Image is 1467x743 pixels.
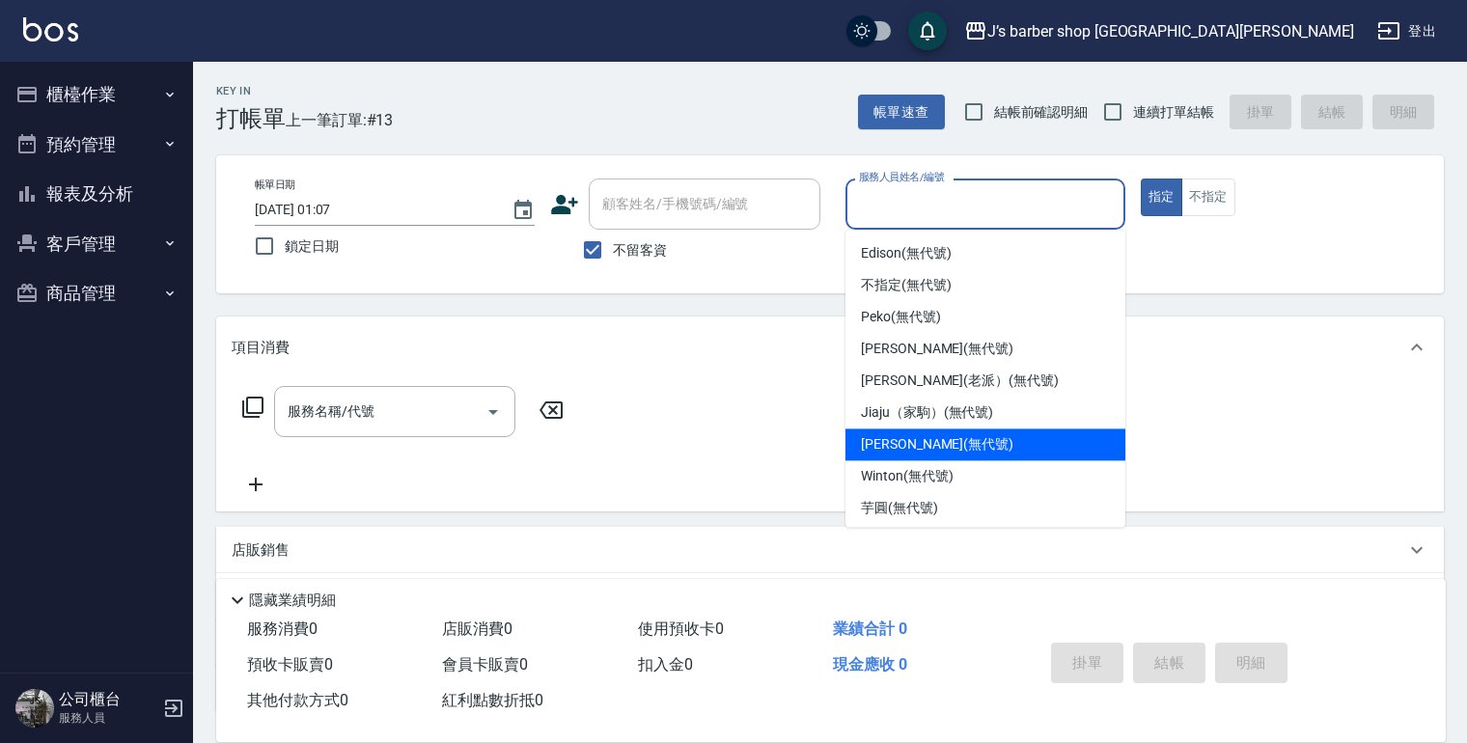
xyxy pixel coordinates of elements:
[216,105,286,132] h3: 打帳單
[442,655,528,674] span: 會員卡販賣 0
[861,371,1059,391] span: [PERSON_NAME](老派） (無代號)
[861,466,953,486] span: Winton (無代號)
[216,527,1444,573] div: 店販銷售
[442,619,512,638] span: 店販消費 0
[232,338,290,358] p: 項目消費
[833,619,907,638] span: 業績合計 0
[1133,102,1214,123] span: 連續打單結帳
[8,219,185,269] button: 客戶管理
[255,178,295,192] label: 帳單日期
[247,619,318,638] span: 服務消費 0
[8,268,185,318] button: 商品管理
[255,194,492,226] input: YYYY/MM/DD hh:mm
[8,69,185,120] button: 櫃檯作業
[613,240,667,261] span: 不留客資
[249,591,336,611] p: 隱藏業績明細
[859,170,944,184] label: 服務人員姓名/編號
[8,120,185,170] button: 預約管理
[8,169,185,219] button: 報表及分析
[23,17,78,41] img: Logo
[216,316,1444,378] div: 項目消費
[442,691,543,709] span: 紅利點數折抵 0
[286,108,394,132] span: 上一筆訂單:#13
[500,187,546,234] button: Choose date, selected date is 2025-10-14
[638,655,693,674] span: 扣入金 0
[994,102,1089,123] span: 結帳前確認明細
[247,655,333,674] span: 預收卡販賣 0
[232,540,290,561] p: 店販銷售
[987,19,1354,43] div: J’s barber shop [GEOGRAPHIC_DATA][PERSON_NAME]
[1141,179,1182,216] button: 指定
[908,12,947,50] button: save
[216,573,1444,619] div: 預收卡販賣
[216,85,286,97] h2: Key In
[861,402,993,423] span: Jiaju（家駒） (無代號)
[833,655,907,674] span: 現金應收 0
[59,709,157,727] p: 服務人員
[638,619,724,638] span: 使用預收卡 0
[1181,179,1235,216] button: 不指定
[59,690,157,709] h5: 公司櫃台
[861,275,952,295] span: 不指定 (無代號)
[247,691,348,709] span: 其他付款方式 0
[861,434,1013,454] span: [PERSON_NAME] (無代號)
[858,95,945,130] button: 帳單速查
[956,12,1362,51] button: J’s barber shop [GEOGRAPHIC_DATA][PERSON_NAME]
[861,243,951,263] span: Edison (無代號)
[861,498,938,518] span: 芋圓 (無代號)
[861,339,1013,359] span: [PERSON_NAME] (無代號)
[285,236,339,257] span: 鎖定日期
[478,397,509,427] button: Open
[1370,14,1444,49] button: 登出
[861,307,941,327] span: Peko (無代號)
[15,689,54,728] img: Person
